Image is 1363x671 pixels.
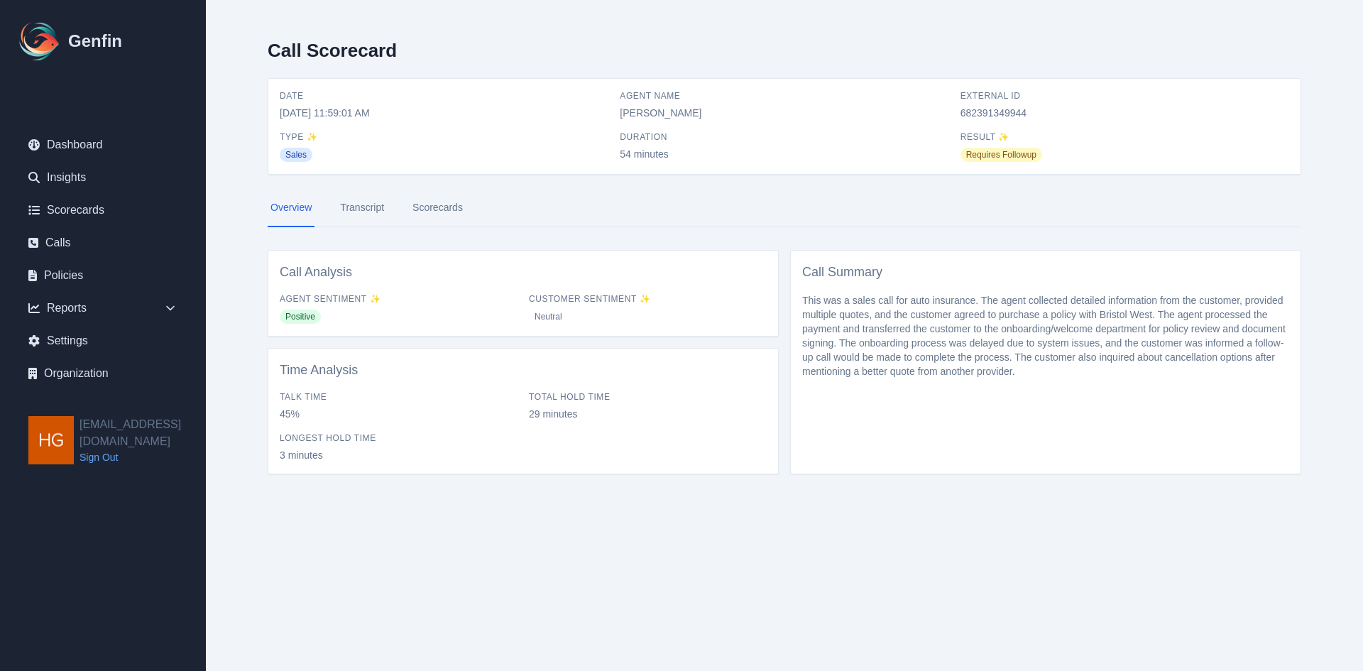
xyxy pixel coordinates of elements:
[960,131,1289,143] span: Result ✨
[280,106,608,120] span: [DATE] 11:59:01 AM
[960,106,1289,120] span: 682391349944
[960,148,1042,162] span: Requires Followup
[17,196,189,224] a: Scorecards
[68,30,122,53] h1: Genfin
[529,407,767,421] span: 29 minutes
[529,310,568,324] span: Neutral
[17,131,189,159] a: Dashboard
[17,261,189,290] a: Policies
[529,391,767,403] span: Total Hold Time
[280,310,321,324] span: Positive
[280,407,518,421] span: 45%
[802,293,1289,378] p: This was a sales call for auto insurance. The agent collected detailed information from the custo...
[280,448,518,462] span: 3 minutes
[529,293,767,305] span: Customer Sentiment ✨
[268,189,1301,227] nav: Tabs
[268,189,314,227] a: Overview
[80,416,206,450] h2: [EMAIL_ADDRESS][DOMAIN_NAME]
[960,90,1289,102] span: External ID
[337,189,387,227] a: Transcript
[17,294,189,322] div: Reports
[17,359,189,388] a: Organization
[17,229,189,257] a: Calls
[620,131,948,143] span: Duration
[280,391,518,403] span: Talk Time
[268,40,397,61] h2: Call Scorecard
[620,106,948,120] span: [PERSON_NAME]
[17,327,189,355] a: Settings
[17,163,189,192] a: Insights
[280,432,518,444] span: Longest Hold Time
[280,262,767,282] h3: Call Analysis
[410,189,466,227] a: Scorecards
[80,450,206,464] a: Sign Out
[280,293,518,305] span: Agent Sentiment ✨
[802,262,1289,282] h3: Call Summary
[620,147,948,161] span: 54 minutes
[280,90,608,102] span: Date
[280,131,608,143] span: Type ✨
[28,416,74,464] img: hgarza@aadirect.com
[620,90,948,102] span: Agent Name
[17,18,62,64] img: Logo
[280,148,312,162] span: Sales
[280,360,767,380] h3: Time Analysis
